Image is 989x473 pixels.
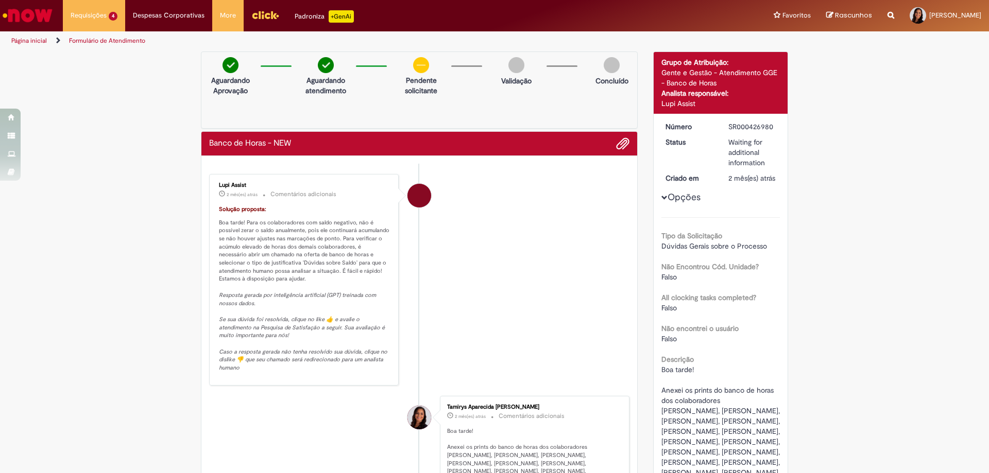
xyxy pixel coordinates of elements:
p: +GenAi [329,10,354,23]
span: More [220,10,236,21]
ul: Trilhas de página [8,31,652,50]
span: Dúvidas Gerais sobre o Processo [661,241,767,251]
span: Rascunhos [835,10,872,20]
div: Lupi Assist [661,98,780,109]
p: Pendente solicitante [396,75,446,96]
p: Aguardando atendimento [301,75,351,96]
b: Não encontrei o usuário [661,324,739,333]
div: Lupi Assist [407,184,431,207]
em: Resposta gerada por inteligência artificial (GPT) treinada com nossos dados. Se sua dúvida foi re... [219,291,389,372]
a: Formulário de Atendimento [69,37,145,45]
b: All clocking tasks completed? [661,293,756,302]
img: check-circle-green.png [223,57,238,73]
font: Solução proposta: [219,205,266,213]
img: img-circle-grey.png [508,57,524,73]
button: Adicionar anexos [616,137,629,150]
dt: Número [658,121,721,132]
time: 04/07/2025 18:13:16 [227,191,258,198]
span: 2 mês(es) atrás [455,413,486,419]
span: 2 mês(es) atrás [728,173,775,183]
img: check-circle-green.png [318,57,334,73]
div: Tamirys Aparecida Lourenco Fonseca [407,406,431,429]
a: Rascunhos [826,11,872,21]
time: 04/07/2025 18:12:22 [728,173,775,183]
time: 04/07/2025 18:12:27 [455,413,486,419]
div: 04/07/2025 18:12:22 [728,173,776,183]
div: Gente e Gestão - Atendimento GGE - Banco de Horas [661,67,780,88]
span: Falso [661,334,677,343]
div: Lupi Assist [219,182,390,188]
img: circle-minus.png [413,57,429,73]
img: img-circle-grey.png [604,57,620,73]
div: Analista responsável: [661,88,780,98]
img: click_logo_yellow_360x200.png [251,7,279,23]
h2: Banco de Horas - NEW Histórico de tíquete [209,139,291,148]
span: [PERSON_NAME] [929,11,981,20]
div: Tamirys Aparecida [PERSON_NAME] [447,404,619,410]
p: Aguardando Aprovação [206,75,255,96]
a: Página inicial [11,37,47,45]
span: Requisições [71,10,107,21]
span: Favoritos [782,10,811,21]
div: Grupo de Atribuição: [661,57,780,67]
b: Não Encontrou Cód. Unidade? [661,262,759,271]
span: 2 mês(es) atrás [227,191,258,198]
p: Concluído [595,76,628,86]
p: Boa tarde! Para os colaboradores com saldo negativo, não é possível zerar o saldo anualmente, poi... [219,205,390,372]
div: Waiting for additional information [728,137,776,168]
span: Falso [661,272,677,282]
div: Padroniza [295,10,354,23]
div: SR000426980 [728,121,776,132]
dt: Criado em [658,173,721,183]
dt: Status [658,137,721,147]
small: Comentários adicionais [499,412,565,421]
span: 4 [109,12,117,21]
b: Tipo da Solicitação [661,231,722,240]
small: Comentários adicionais [270,190,336,199]
span: Falso [661,303,677,312]
img: ServiceNow [1,5,54,26]
b: Descrição [661,355,694,364]
span: Despesas Corporativas [133,10,204,21]
p: Validação [501,76,532,86]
